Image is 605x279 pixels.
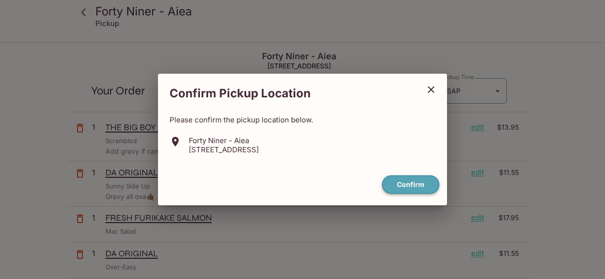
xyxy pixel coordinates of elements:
p: [STREET_ADDRESS] [189,145,259,154]
button: close [419,78,443,102]
button: confirm [382,175,439,194]
p: Please confirm the pickup location below. [170,115,435,124]
p: Forty Niner - Aiea [189,136,259,145]
h2: Confirm Pickup Location [158,81,419,106]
